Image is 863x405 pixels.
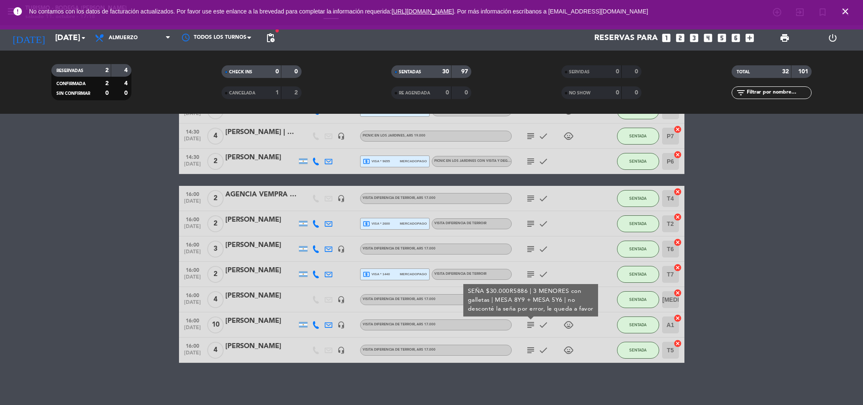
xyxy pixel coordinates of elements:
[182,274,203,284] span: [DATE]
[294,69,299,75] strong: 0
[744,32,755,43] i: add_box
[182,350,203,360] span: [DATE]
[468,287,593,314] div: SEÑA $30.000R5886 | 3 MENORES con galletas | MESA 8Y9 + MESA 5Y6 | no desconté la seña por error,...
[673,150,682,159] i: cancel
[105,67,109,73] strong: 2
[294,90,299,96] strong: 2
[182,136,203,146] span: [DATE]
[105,90,109,96] strong: 0
[182,290,203,300] span: 16:00
[182,300,203,309] span: [DATE]
[564,345,574,355] i: child_care
[13,6,23,16] i: error
[629,297,647,302] span: SENTADA
[363,271,390,278] span: visa * 1440
[363,220,390,228] span: visa * 2600
[629,159,647,164] span: SENTADA
[229,91,255,95] span: CANCELADA
[337,195,345,202] i: headset_mic
[225,215,297,225] div: [PERSON_NAME]
[229,70,252,74] span: CHECK INS
[207,342,224,359] span: 4
[400,221,427,226] span: mercadopago
[675,32,686,43] i: looks_two
[207,316,224,333] span: 10
[415,196,436,200] span: , ARS 17.000
[56,69,83,73] span: RESERVADAS
[737,70,750,74] span: TOTAL
[538,244,548,254] i: check
[207,128,224,145] span: 4
[629,134,647,138] span: SENTADA
[363,271,370,278] i: local_atm
[538,193,548,204] i: check
[225,265,297,276] div: [PERSON_NAME]
[363,196,436,200] span: VISITA DIFERENCIA DE TERROIR
[434,272,486,276] span: VISITA DIFERENCIA DE TERROIR
[363,323,436,326] span: VISITA DIFERENCIA DE TERROIR
[782,69,789,75] strong: 32
[673,339,682,348] i: cancel
[182,341,203,350] span: 16:00
[594,33,658,43] span: Reservas para
[275,90,279,96] strong: 1
[635,69,640,75] strong: 0
[207,153,224,170] span: 2
[661,32,672,43] i: looks_one
[617,291,659,308] button: SENTADA
[415,298,436,301] span: , ARS 17.000
[392,8,454,15] a: [URL][DOMAIN_NAME]
[461,69,470,75] strong: 97
[225,127,297,138] div: [PERSON_NAME] | LIVING
[56,82,85,86] span: CONFIRMADA
[465,90,470,96] strong: 0
[182,161,203,171] span: [DATE]
[399,91,430,95] span: RE AGENDADA
[182,189,203,198] span: 16:00
[673,125,682,134] i: cancel
[564,320,574,330] i: child_care
[716,32,727,43] i: looks_5
[182,265,203,274] span: 16:00
[182,239,203,249] span: 16:00
[265,33,275,43] span: pending_actions
[415,247,436,250] span: , ARS 17.000
[337,346,345,354] i: headset_mic
[363,220,370,228] i: local_atm
[526,193,536,204] i: subject
[538,156,548,166] i: check
[526,320,536,330] i: subject
[616,69,619,75] strong: 0
[538,131,548,141] i: check
[617,215,659,232] button: SENTADA
[207,266,224,283] span: 2
[746,88,811,97] input: Filtrar por nombre...
[629,348,647,352] span: SENTADA
[673,238,682,247] i: cancel
[538,219,548,229] i: check
[442,69,449,75] strong: 30
[703,32,713,43] i: looks_4
[526,345,536,355] i: subject
[225,152,297,163] div: [PERSON_NAME]
[207,291,224,308] span: 4
[363,298,436,301] span: VISITA DIFERENCIA DE TERROIR
[617,153,659,170] button: SENTADA
[526,244,536,254] i: subject
[415,323,436,326] span: , ARS 17.000
[617,190,659,207] button: SENTADA
[207,215,224,232] span: 2
[124,80,129,86] strong: 4
[182,214,203,224] span: 16:00
[629,247,647,251] span: SENTADA
[225,290,297,301] div: [PERSON_NAME]
[617,342,659,359] button: SENTADA
[225,189,297,200] div: AGENCIA VEMPRA | [PERSON_NAME]
[673,188,682,196] i: cancel
[182,249,203,259] span: [DATE]
[730,32,741,43] i: looks_6
[809,25,857,51] div: LOG OUT
[29,8,648,15] span: No contamos con los datos de facturación actualizados. Por favor use este enlance a la brevedad p...
[337,245,345,253] i: headset_mic
[673,263,682,272] i: cancel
